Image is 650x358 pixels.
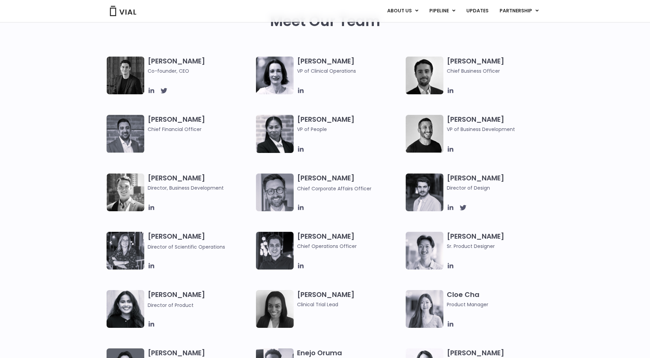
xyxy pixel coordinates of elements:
[297,290,402,308] h3: [PERSON_NAME]
[297,185,371,192] span: Chief Corporate Affairs Officer
[148,184,253,192] span: Director, Business Development
[148,126,253,133] span: Chief Financial Officer
[109,6,137,16] img: Vial Logo
[447,174,552,192] h3: [PERSON_NAME]
[148,57,253,75] h3: [PERSON_NAME]
[297,67,402,75] span: VP of Clinical Operations
[148,115,253,133] h3: [PERSON_NAME]
[382,5,424,17] a: ABOUT USMenu Toggle
[406,115,443,153] img: A black and white photo of a man smiling.
[148,290,253,309] h3: [PERSON_NAME]
[461,5,494,17] a: UPDATES
[297,301,402,308] span: Clinical Trial Lead
[107,57,144,94] img: A black and white photo of a man in a suit attending a Summit.
[447,126,552,133] span: VP of Business Development
[297,242,402,250] span: Chief Operations Officer
[256,232,294,270] img: Headshot of smiling man named Josh
[270,13,380,29] h2: Meet Our Team
[297,126,402,133] span: VP of People
[297,115,402,143] h3: [PERSON_NAME]
[447,115,552,133] h3: [PERSON_NAME]
[494,5,544,17] a: PARTNERSHIPMenu Toggle
[447,184,552,192] span: Director of Design
[107,232,144,270] img: Headshot of smiling woman named Sarah
[406,57,443,94] img: A black and white photo of a man in a suit holding a vial.
[424,5,461,17] a: PIPELINEMenu Toggle
[148,174,253,192] h3: [PERSON_NAME]
[148,67,253,75] span: Co-founder, CEO
[447,290,552,308] h3: Cloe Cha
[447,232,552,250] h3: [PERSON_NAME]
[107,115,144,153] img: Headshot of smiling man named Samir
[148,302,194,309] span: Director of Product
[148,243,225,250] span: Director of Scientific Operations
[406,232,443,270] img: Brennan
[297,232,402,250] h3: [PERSON_NAME]
[256,174,294,211] img: Paolo-M
[447,242,552,250] span: Sr. Product Designer
[256,57,294,94] img: Image of smiling woman named Amy
[297,174,402,192] h3: [PERSON_NAME]
[447,301,552,308] span: Product Manager
[107,290,144,328] img: Smiling woman named Dhruba
[297,57,402,75] h3: [PERSON_NAME]
[406,174,443,211] img: Headshot of smiling man named Albert
[447,67,552,75] span: Chief Business Officer
[406,290,443,328] img: Cloe
[256,290,294,328] img: A black and white photo of a woman smiling.
[148,232,253,251] h3: [PERSON_NAME]
[107,174,144,211] img: A black and white photo of a smiling man in a suit at ARVO 2023.
[447,57,552,75] h3: [PERSON_NAME]
[256,115,294,153] img: Catie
